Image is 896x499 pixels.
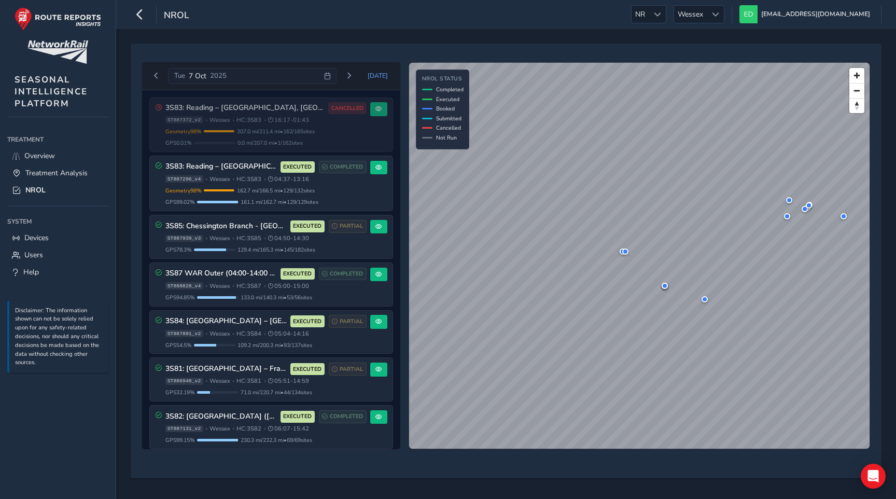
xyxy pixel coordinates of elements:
[209,175,230,183] span: Wessex
[264,331,266,337] span: •
[232,235,234,241] span: •
[24,151,55,161] span: Overview
[340,222,363,230] span: PARTIAL
[209,282,230,290] span: Wessex
[205,235,207,241] span: •
[209,116,230,124] span: Wessex
[268,330,309,338] span: 05:04 - 14:16
[7,164,108,182] a: Treatment Analysis
[7,264,108,281] a: Help
[205,378,207,384] span: •
[436,115,461,122] span: Submitted
[165,139,192,147] span: GPS 0.01 %
[293,222,321,230] span: EXECUTED
[422,76,464,82] h4: NROL Status
[340,70,357,82] button: Next day
[165,317,287,326] h3: 3S84: [GEOGRAPHIC_DATA] – [GEOGRAPHIC_DATA], [GEOGRAPHIC_DATA], [GEOGRAPHIC_DATA]
[165,378,203,385] span: ST886948_v2
[236,425,261,433] span: HC: 3S82
[165,104,325,113] h3: 3S83: Reading – [GEOGRAPHIC_DATA], [GEOGRAPHIC_DATA], [US_STATE][GEOGRAPHIC_DATA]
[15,7,101,31] img: rr logo
[7,182,108,199] a: NROL
[165,365,287,373] h3: 3S81: [GEOGRAPHIC_DATA] – Fratton
[264,117,266,123] span: •
[236,234,261,242] span: HC: 3S85
[165,246,192,254] span: GPS 78.3 %
[237,139,303,147] span: 0.0 mi / 207.0 mi • 1 / 162 sites
[268,282,309,290] span: 05:00 - 15:00
[264,283,266,289] span: •
[232,378,234,384] span: •
[205,283,207,289] span: •
[25,168,88,178] span: Treatment Analysis
[340,317,363,326] span: PARTIAL
[331,104,363,113] span: CANCELLED
[236,282,261,290] span: HC: 3S87
[264,235,266,241] span: •
[165,389,195,396] span: GPS 32.19 %
[205,176,207,182] span: •
[165,162,277,171] h3: 3S83: Reading – [GEOGRAPHIC_DATA], [GEOGRAPHIC_DATA], [US_STATE][GEOGRAPHIC_DATA]
[330,163,363,171] span: COMPLETED
[761,5,870,23] span: [EMAIL_ADDRESS][DOMAIN_NAME]
[268,234,309,242] span: 04:50 - 14:30
[15,74,88,109] span: SEASONAL INTELLIGENCE PLATFORM
[7,147,108,164] a: Overview
[209,234,230,242] span: Wessex
[232,176,234,182] span: •
[165,187,202,195] span: Geometry 98 %
[165,235,203,242] span: ST887939_v3
[205,331,207,337] span: •
[7,246,108,264] a: Users
[283,163,312,171] span: EXECUTED
[330,412,363,421] span: COMPLETED
[165,412,277,421] h3: 3S82: [GEOGRAPHIC_DATA] ([GEOGRAPHIC_DATA])
[361,68,395,84] button: Today
[165,282,203,289] span: ST888828_v4
[237,128,315,135] span: 207.0 mi / 211.4 mi • 162 / 165 sites
[27,40,88,64] img: customer logo
[674,6,707,23] span: Wessex
[7,229,108,246] a: Devices
[849,68,864,83] button: Zoom in
[268,175,309,183] span: 04:37 - 13:16
[739,5,874,23] button: [EMAIL_ADDRESS][DOMAIN_NAME]
[237,246,315,254] span: 129.4 mi / 165.3 mi • 145 / 182 sites
[232,283,234,289] span: •
[241,436,312,444] span: 230.3 mi / 232.3 mi • 69 / 69 sites
[237,187,315,195] span: 162.7 mi / 166.5 mi • 129 / 132 sites
[861,464,886,489] div: Open Intercom Messenger
[436,95,459,103] span: Executed
[7,214,108,229] div: System
[293,317,321,326] span: EXECUTED
[148,70,165,82] button: Previous day
[165,341,192,349] span: GPS 54.5 %
[232,331,234,337] span: •
[264,378,266,384] span: •
[165,425,203,433] span: ST887131_v2
[24,250,43,260] span: Users
[24,233,49,243] span: Devices
[330,270,363,278] span: COMPLETED
[739,5,758,23] img: diamond-layout
[436,124,461,132] span: Cancelled
[849,83,864,98] button: Zoom out
[165,222,287,231] h3: 3S85: Chessington Branch - [GEOGRAPHIC_DATA], [GEOGRAPHIC_DATA]
[165,116,203,123] span: ST887372_v2
[236,116,261,124] span: HC: 3S83
[189,71,206,81] span: 7 Oct
[209,330,230,338] span: Wessex
[264,176,266,182] span: •
[165,330,203,337] span: ST887801_v2
[293,365,321,373] span: EXECUTED
[849,98,864,113] button: Reset bearing to north
[632,6,649,23] span: NR
[210,71,227,80] span: 2025
[340,365,363,373] span: PARTIAL
[436,105,455,113] span: Booked
[241,389,312,396] span: 71.0 mi / 220.7 mi • 44 / 134 sites
[165,198,195,206] span: GPS 99.02 %
[436,86,464,93] span: Completed
[283,270,312,278] span: EXECUTED
[7,132,108,147] div: Treatment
